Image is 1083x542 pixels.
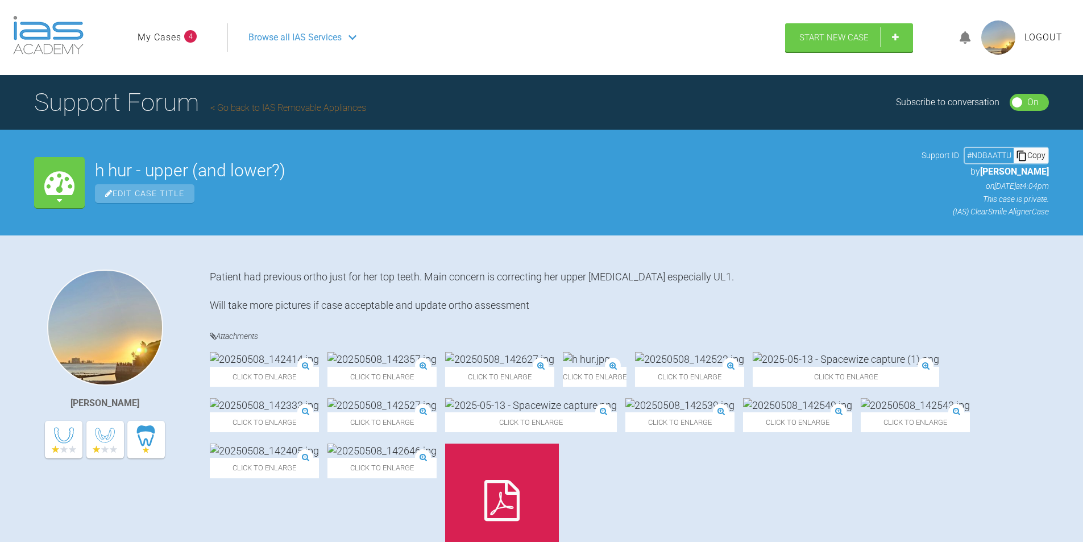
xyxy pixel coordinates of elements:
span: Click to enlarge [210,412,319,432]
div: [PERSON_NAME] [70,396,139,411]
img: 2025-05-13 - Spacewize capture (1).png [753,352,939,366]
span: Click to enlarge [445,412,617,432]
img: profile.png [981,20,1015,55]
span: Click to enlarge [445,367,554,387]
div: On [1027,95,1039,110]
img: 20250508_142522.jpg [635,352,744,366]
span: Click to enlarge [563,367,626,387]
div: Subscribe to conversation [896,95,999,110]
div: Copy [1014,148,1048,163]
span: Start New Case [799,32,869,43]
a: Go back to IAS Removable Appliances [210,102,366,113]
p: (IAS) ClearSmile Aligner Case [922,205,1049,218]
img: Bernadette Ssentoogo [47,270,163,386]
span: Click to enlarge [210,458,319,478]
img: 20250508_142543.jpg [861,398,970,412]
span: Click to enlarge [327,367,437,387]
p: This case is private. [922,193,1049,205]
span: 4 [184,30,197,43]
div: # NDBAATTU [965,149,1014,162]
img: 2025-05-13 - Spacewize capture.png [445,398,617,412]
span: Click to enlarge [210,367,319,387]
span: Browse all IAS Services [248,30,342,45]
img: 20250508_142357.jpg [327,352,437,366]
img: h hur.jpg [563,352,610,366]
span: Click to enlarge [861,412,970,432]
h1: Support Forum [34,82,366,122]
p: on [DATE] at 4:04pm [922,180,1049,192]
span: Support ID [922,149,959,162]
span: Click to enlarge [743,412,852,432]
span: Click to enlarge [753,367,939,387]
img: 20250508_142527.jpg [327,398,437,412]
a: My Cases [138,30,181,45]
span: Edit Case Title [95,184,194,203]
span: Click to enlarge [327,412,437,432]
h4: Attachments [210,329,1049,344]
img: 20250508_142627.jpg [445,352,554,366]
p: by [922,164,1049,179]
span: Click to enlarge [327,458,437,478]
img: logo-light.3e3ef733.png [13,16,84,55]
img: 20250508_142333.jpg [210,398,319,412]
span: Click to enlarge [635,367,744,387]
img: 20250508_142549.jpg [743,398,852,412]
a: Start New Case [785,23,913,52]
span: [PERSON_NAME] [980,166,1049,177]
h2: h hur - upper (and lower?) [95,162,911,179]
img: 20250508_142539.jpg [625,398,735,412]
span: Click to enlarge [625,412,735,432]
a: Logout [1024,30,1063,45]
img: 20250508_142646.jpg [327,444,437,458]
img: 20250508_142405.jpg [210,444,319,458]
div: Patient had previous ortho just for her top teeth. Main concern is correcting her upper [MEDICAL_... [210,270,1049,313]
img: 20250508_142414.jpg [210,352,319,366]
